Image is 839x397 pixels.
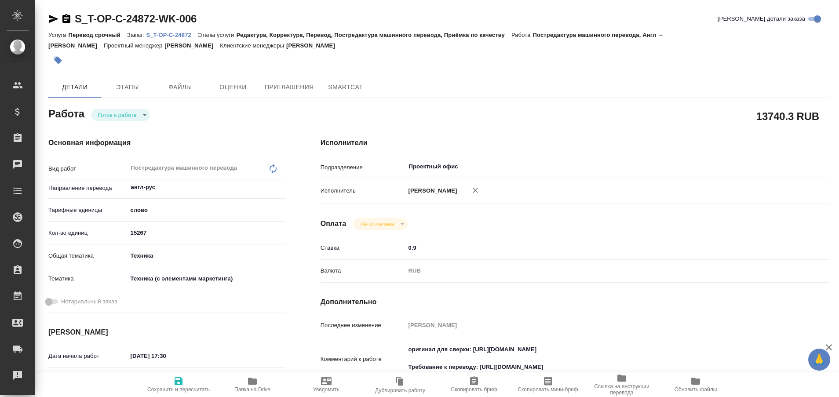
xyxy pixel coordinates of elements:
[718,15,805,23] span: [PERSON_NAME] детали заказа
[104,42,164,49] p: Проектный менеджер
[363,372,437,397] button: Дублировать работу
[159,82,201,93] span: Файлы
[325,82,367,93] span: SmartCat
[106,82,149,93] span: Этапы
[289,372,363,397] button: Уведомить
[675,386,717,393] span: Обновить файлы
[237,32,511,38] p: Редактура, Корректура, Перевод, Постредактура машинного перевода, Приёмка по качеству
[48,229,128,237] p: Кол-во единиц
[128,271,285,286] div: Техника (с элементами маркетинга)
[61,14,72,24] button: Скопировать ссылку
[405,241,787,254] input: ✎ Введи что-нибудь
[782,166,784,168] button: Open
[48,105,84,121] h2: Работа
[286,42,342,49] p: [PERSON_NAME]
[128,203,285,218] div: слово
[95,111,139,119] button: Готов к работе
[164,42,220,49] p: [PERSON_NAME]
[466,181,485,200] button: Удалить исполнителя
[147,386,210,393] span: Сохранить и пересчитать
[128,248,285,263] div: Техника
[357,220,397,228] button: Не оплачена
[590,383,653,396] span: Ссылка на инструкции перевода
[215,372,289,397] button: Папка на Drive
[321,355,405,364] p: Комментарий к работе
[518,386,578,393] span: Скопировать мини-бриф
[812,350,827,369] span: 🙏
[128,226,285,239] input: ✎ Введи что-нибудь
[68,32,127,38] p: Перевод срочный
[321,219,347,229] h4: Оплата
[48,251,128,260] p: Общая тематика
[48,138,285,148] h4: Основная информация
[127,32,146,38] p: Заказ:
[146,31,197,38] a: S_T-OP-C-24872
[48,32,68,38] p: Услуга
[585,372,659,397] button: Ссылка на инструкции перевода
[48,14,59,24] button: Скопировать ссылку для ЯМессенджера
[353,218,407,230] div: Готов к работе
[234,386,270,393] span: Папка на Drive
[405,319,787,331] input: Пустое поле
[321,163,405,172] p: Подразделение
[511,372,585,397] button: Скопировать мини-бриф
[808,349,830,371] button: 🙏
[48,164,128,173] p: Вид работ
[128,350,204,362] input: ✎ Введи что-нибудь
[54,82,96,93] span: Детали
[281,186,282,188] button: Open
[265,82,314,93] span: Приглашения
[405,186,457,195] p: [PERSON_NAME]
[75,13,197,25] a: S_T-OP-C-24872-WK-006
[48,51,68,70] button: Добавить тэг
[511,32,533,38] p: Работа
[142,372,215,397] button: Сохранить и пересчитать
[91,109,150,121] div: Готов к работе
[61,297,117,306] span: Нотариальный заказ
[212,82,254,93] span: Оценки
[321,321,405,330] p: Последнее изменение
[48,184,128,193] p: Направление перевода
[321,297,829,307] h4: Дополнительно
[321,244,405,252] p: Ставка
[437,372,511,397] button: Скопировать бриф
[313,386,339,393] span: Уведомить
[756,109,819,124] h2: 13740.3 RUB
[405,263,787,278] div: RUB
[48,274,128,283] p: Тематика
[321,138,829,148] h4: Исполнители
[220,42,286,49] p: Клиентские менеджеры
[198,32,237,38] p: Этапы услуги
[321,266,405,275] p: Валюта
[451,386,497,393] span: Скопировать бриф
[375,387,425,393] span: Дублировать работу
[48,352,128,361] p: Дата начала работ
[146,32,197,38] p: S_T-OP-C-24872
[48,327,285,338] h4: [PERSON_NAME]
[405,342,787,375] textarea: оригинал для сверки: [URL][DOMAIN_NAME] Требование к переводу: [URL][DOMAIN_NAME]
[321,186,405,195] p: Исполнитель
[659,372,733,397] button: Обновить файлы
[48,206,128,215] p: Тарифные единицы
